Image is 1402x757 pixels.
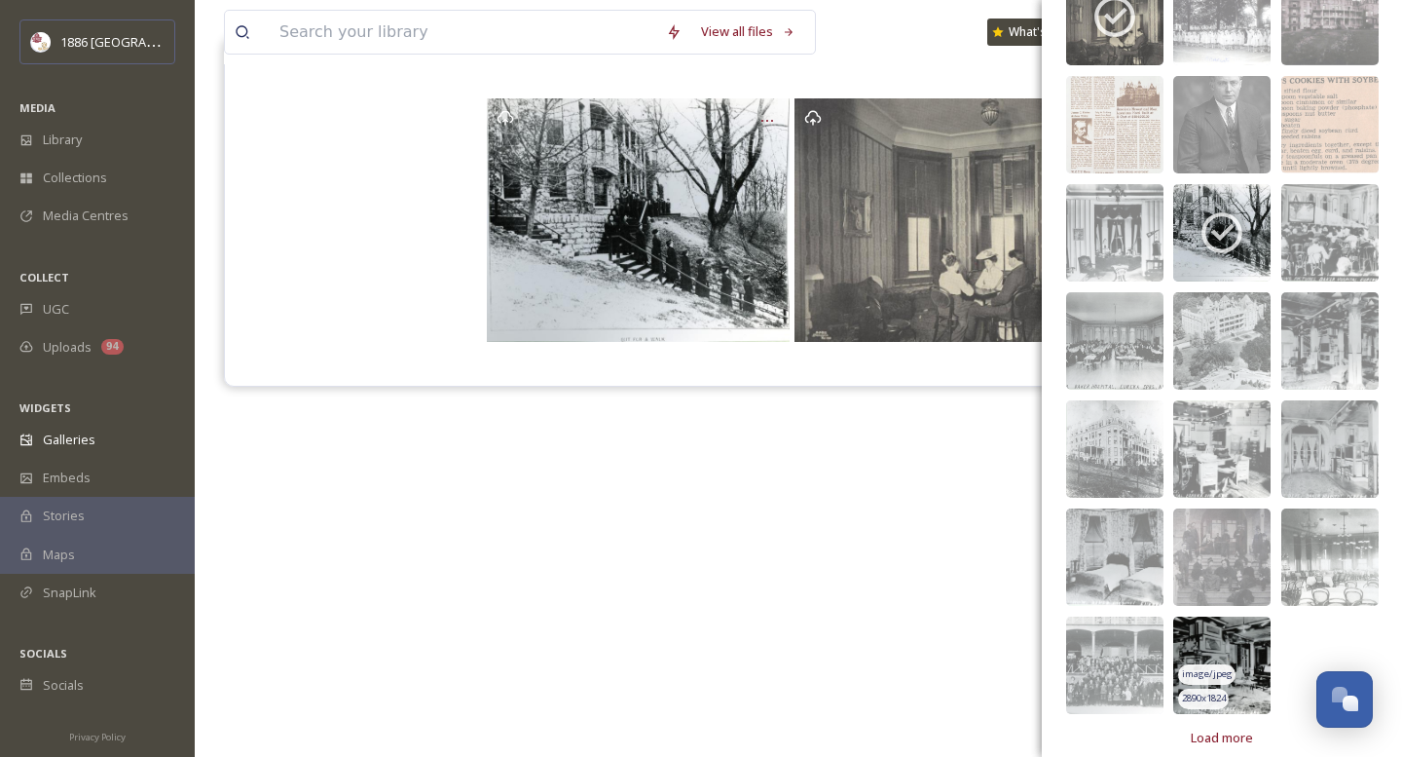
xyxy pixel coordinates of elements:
a: Opens media popup. Media description: “Out for a walk” cap and gown procession. Crescent College ... [484,98,793,342]
span: Library [43,131,82,149]
span: Collections [43,169,107,187]
a: Privacy Policy [69,724,126,747]
a: Opens media popup. Media description: parlor.jpg. [793,98,1113,342]
img: 8adbfc26-780e-46ac-96ed-b630af942315.jpg [1066,292,1163,390]
span: Embeds [43,469,91,487]
a: What's New [987,19,1085,46]
img: e7e32834-973f-4bc3-a781-ecd8efe62b36.jpg [1281,509,1379,606]
span: 2890 x 1824 [1182,692,1226,705]
div: 94 [101,339,124,355]
span: SOCIALS [19,646,67,661]
span: Stories [43,507,85,525]
img: 22b1f83f-e64a-4a2d-8f7b-b7855fe1f286.jpg [1281,184,1379,282]
img: d78b3307-71a6-4e90-8e1e-78764b44c737.jpg [1173,509,1271,606]
span: MEDIA [19,100,55,115]
span: image/jpeg [1182,667,1233,681]
span: WIDGETS [19,400,71,415]
span: Maps [43,546,75,564]
img: 7e8d3e74-79f9-495c-be59-9bed00222690.jpg [1173,76,1271,173]
span: Uploads [43,338,92,357]
img: 778ee338-0649-40ba-ad4c-9bffecd459e0.jpg [1173,292,1271,390]
span: COLLECT [19,270,69,284]
span: Galleries [43,431,95,449]
button: Open Chat [1316,671,1373,728]
img: de3371d0-518e-47ad-b9e8-116240b343b6.jpg [1066,184,1163,282]
span: Privacy Policy [69,731,126,743]
img: 7ff99922-f9f2-408b-8d17-b04ca79e6131.jpg [1281,400,1379,498]
a: View all files [691,13,805,51]
img: 74a9847c-a23f-4183-bd58-2a5b809af3b8.jpg [1281,292,1379,390]
img: 65b9c93c-681d-4984-8f66-a08b48682576.jpg [1281,76,1379,173]
img: 0dd27d70-53c5-46d9-81e3-17d712bf120e.jpg [1066,617,1163,714]
img: 8c38c5dc-414c-4a08-8b0e-6efca81a3144.jpg [1173,400,1271,498]
img: 0cd4654a-6fa5-432f-b885-cb2342bb338d.jpg [1066,400,1163,498]
img: logos.png [31,32,51,52]
img: 7d7ab9ab-cb06-4546-99ce-5f7d71b2d5d4.jpg [1173,184,1271,282]
span: SnapLink [43,584,96,602]
span: Socials [43,676,84,695]
img: 10d79169-6bfd-4c91-ad33-72811d16f99e.jpg [1066,509,1163,606]
span: Media Centres [43,207,129,225]
span: Load more [1191,729,1253,747]
span: UGC [43,300,69,319]
input: Search your library [270,11,656,54]
span: 1886 [GEOGRAPHIC_DATA] [60,32,214,51]
img: 03addc9a-c753-4356-a4d6-7bb4cb95a262.jpg [1173,617,1271,714]
img: f4988e44-7d77-4a89-9540-8dc15a03d5e0.jpg [1066,76,1163,173]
